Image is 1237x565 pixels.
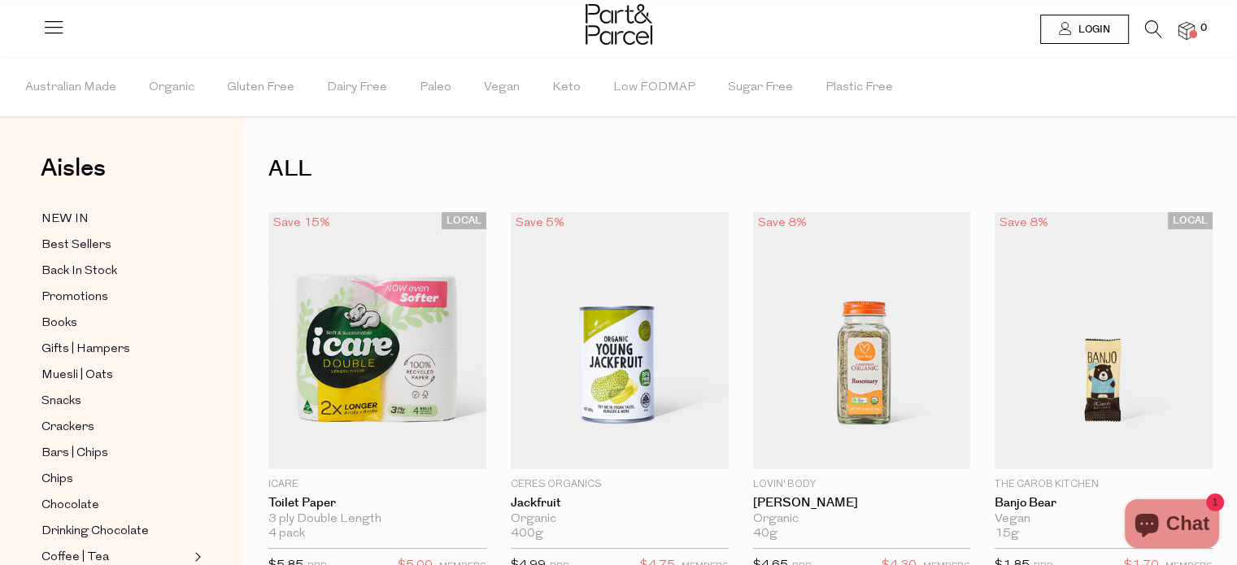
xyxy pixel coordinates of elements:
a: Bars | Chips [41,443,189,463]
p: icare [268,477,486,492]
h1: ALL [268,150,1213,188]
span: Gluten Free [227,59,294,116]
p: Lovin' Body [753,477,971,492]
span: Vegan [484,59,520,116]
span: Back In Stock [41,262,117,281]
p: The Carob Kitchen [995,477,1213,492]
span: Snacks [41,392,81,411]
span: Aisles [41,150,106,186]
div: Save 8% [995,212,1053,234]
div: Save 15% [268,212,335,234]
div: 3 ply Double Length [268,512,486,527]
span: 40g [753,527,777,541]
a: Jackfruit [511,496,729,511]
a: Aisles [41,156,106,197]
span: Crackers [41,418,94,437]
div: Save 5% [511,212,569,234]
a: Toilet Paper [268,496,486,511]
a: [PERSON_NAME] [753,496,971,511]
span: Best Sellers [41,236,111,255]
a: Muesli | Oats [41,365,189,385]
span: 15g [995,527,1019,541]
span: LOCAL [1168,212,1213,229]
img: Rosemary [753,212,971,469]
span: Plastic Free [825,59,893,116]
div: Vegan [995,512,1213,527]
img: Jackfruit [511,212,729,469]
a: Snacks [41,391,189,411]
a: Crackers [41,417,189,437]
a: NEW IN [41,209,189,229]
span: Dairy Free [327,59,387,116]
a: Best Sellers [41,235,189,255]
a: Gifts | Hampers [41,339,189,359]
a: Chocolate [41,495,189,515]
div: Save 8% [753,212,812,234]
img: Part&Parcel [586,4,652,45]
div: Organic [753,512,971,527]
inbox-online-store-chat: Shopify online store chat [1120,499,1224,552]
span: Gifts | Hampers [41,340,130,359]
span: Paleo [420,59,451,116]
span: 4 pack [268,527,305,541]
span: Login [1074,23,1110,37]
p: Ceres Organics [511,477,729,492]
span: Low FODMAP [613,59,695,116]
span: LOCAL [442,212,486,229]
span: Promotions [41,288,108,307]
a: Drinking Chocolate [41,521,189,541]
span: Chips [41,470,73,489]
a: Chips [41,469,189,489]
a: Books [41,313,189,333]
span: Muesli | Oats [41,366,113,385]
span: Keto [552,59,581,116]
span: 400g [511,527,543,541]
img: Banjo Bear [995,212,1213,469]
a: Promotions [41,287,189,307]
span: Drinking Chocolate [41,522,149,541]
a: Banjo Bear [995,496,1213,511]
img: Toilet Paper [268,212,486,469]
span: Books [41,314,77,333]
span: Bars | Chips [41,444,108,463]
span: NEW IN [41,210,89,229]
span: Organic [149,59,194,116]
a: Login [1040,15,1129,44]
div: Organic [511,512,729,527]
span: Australian Made [25,59,116,116]
span: 0 [1196,21,1211,36]
a: 0 [1178,22,1195,39]
a: Back In Stock [41,261,189,281]
span: Sugar Free [728,59,793,116]
span: Chocolate [41,496,99,515]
